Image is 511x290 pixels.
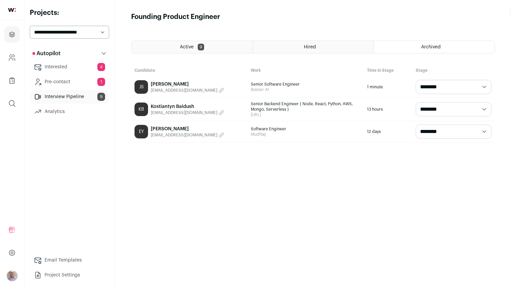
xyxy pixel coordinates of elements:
[251,87,360,92] span: Bolster AI
[151,81,224,88] a: [PERSON_NAME]
[364,98,412,121] div: 13 hours
[131,64,247,76] div: Candidate
[251,132,360,137] span: Mudflap
[4,49,20,66] a: Company and ATS Settings
[135,125,148,138] a: EY
[4,72,20,89] a: Company Lists
[151,110,224,115] button: [EMAIL_ADDRESS][DOMAIN_NAME]
[247,64,364,76] div: Work
[151,132,217,138] span: [EMAIL_ADDRESS][DOMAIN_NAME]
[364,64,412,76] div: Time in Stage
[4,26,20,43] a: Projects
[30,60,109,74] a: Interested4
[251,112,360,117] span: [URL]
[32,49,60,58] p: Autopilot
[251,101,360,112] span: Senior Backend Engineer { Node, React, Python, AWS, Mongo, Serverless }
[253,41,373,53] a: Hired
[8,8,16,12] img: wellfound-shorthand-0d5821cbd27db2630d0214b213865d53afaa358527fdda9d0ea32b1df1b89c2c.svg
[180,45,194,49] span: Active
[30,268,109,282] a: Project Settings
[30,75,109,89] a: Pre-contact1
[151,132,224,138] button: [EMAIL_ADDRESS][DOMAIN_NAME]
[364,76,412,97] div: 1 minute
[151,88,217,93] span: [EMAIL_ADDRESS][DOMAIN_NAME]
[30,90,109,104] a: Interview Pipeline9
[131,12,495,22] h1: Founding Product Engineer
[30,47,109,60] button: Autopilot
[151,110,217,115] span: [EMAIL_ADDRESS][DOMAIN_NAME]
[30,8,109,18] h2: Projects:
[135,80,148,94] a: JS
[151,88,224,93] button: [EMAIL_ADDRESS][DOMAIN_NAME]
[364,121,412,142] div: 12 days
[30,105,109,118] a: Analytics
[7,270,18,281] img: 190284-medium_jpg
[7,270,18,281] button: Open dropdown
[97,78,105,86] span: 1
[151,103,224,110] a: Kostiantyn Baidush
[251,82,360,87] span: Senior Software Engineer
[131,41,252,53] a: Active 9
[135,103,148,116] a: KB
[198,44,204,50] span: 9
[251,126,360,132] span: Software Engineer
[304,45,316,49] span: Hired
[30,253,109,267] a: Email Templates
[151,126,224,132] a: [PERSON_NAME]
[97,93,105,101] span: 9
[97,63,105,71] span: 4
[412,64,495,76] div: Stage
[421,45,441,49] span: Archived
